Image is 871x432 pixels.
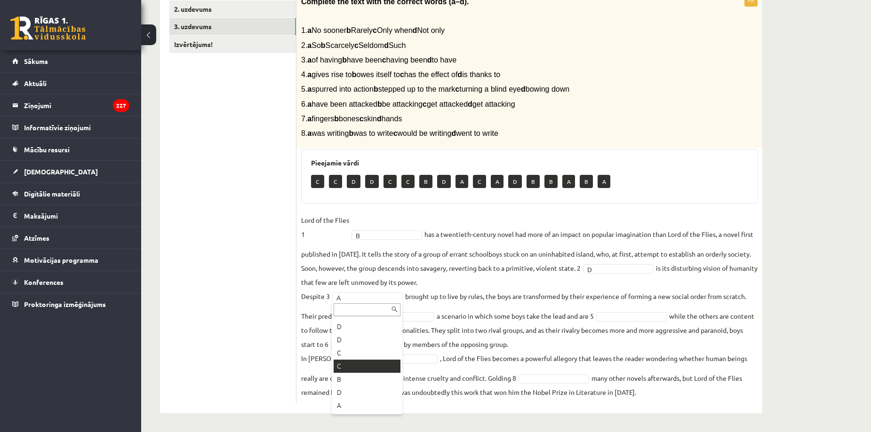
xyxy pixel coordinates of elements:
[334,360,400,373] div: C
[334,346,400,360] div: C
[334,320,400,333] div: D
[334,386,400,399] div: D
[334,333,400,346] div: D
[334,399,400,412] div: A
[334,373,400,386] div: B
